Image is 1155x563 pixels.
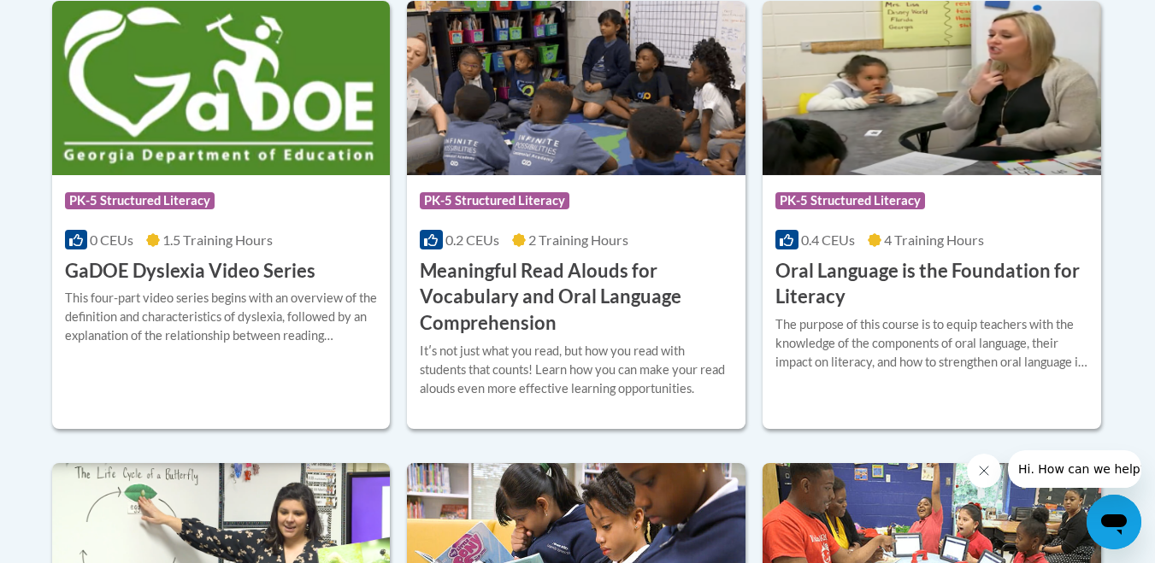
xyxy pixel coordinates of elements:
[884,232,984,248] span: 4 Training Hours
[407,1,745,429] a: Course LogoPK-5 Structured Literacy0.2 CEUs2 Training Hours Meaningful Read Alouds for Vocabulary...
[1087,495,1141,549] iframe: Button to launch messaging window
[775,315,1088,372] div: The purpose of this course is to equip teachers with the knowledge of the components of oral lang...
[763,1,1101,175] img: Course Logo
[162,232,273,248] span: 1.5 Training Hours
[10,12,138,26] span: Hi. How can we help?
[65,289,378,345] div: This four-part video series begins with an overview of the definition and characteristics of dysl...
[65,192,215,209] span: PK-5 Structured Literacy
[763,1,1101,429] a: Course LogoPK-5 Structured Literacy0.4 CEUs4 Training Hours Oral Language is the Foundation for L...
[52,1,391,429] a: Course LogoPK-5 Structured Literacy0 CEUs1.5 Training Hours GaDOE Dyslexia Video SeriesThis four-...
[420,342,733,398] div: Itʹs not just what you read, but how you read with students that counts! Learn how you can make y...
[445,232,499,248] span: 0.2 CEUs
[407,1,745,175] img: Course Logo
[801,232,855,248] span: 0.4 CEUs
[90,232,133,248] span: 0 CEUs
[1008,450,1141,488] iframe: Message from company
[775,192,925,209] span: PK-5 Structured Literacy
[420,258,733,337] h3: Meaningful Read Alouds for Vocabulary and Oral Language Comprehension
[528,232,628,248] span: 2 Training Hours
[775,258,1088,311] h3: Oral Language is the Foundation for Literacy
[52,1,391,175] img: Course Logo
[967,454,1001,488] iframe: Close message
[420,192,569,209] span: PK-5 Structured Literacy
[65,258,315,284] h3: GaDOE Dyslexia Video Series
